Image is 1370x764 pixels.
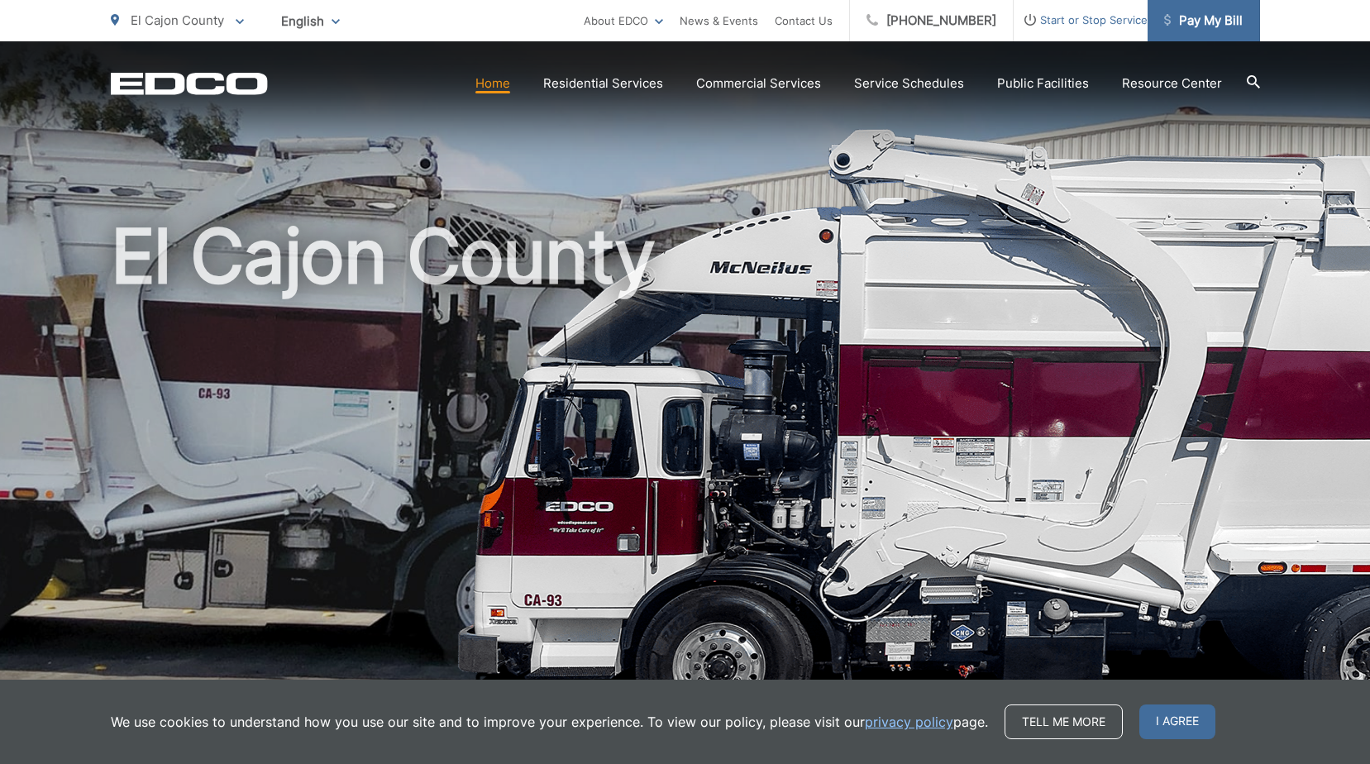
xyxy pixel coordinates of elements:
[696,74,821,93] a: Commercial Services
[680,11,758,31] a: News & Events
[1122,74,1222,93] a: Resource Center
[269,7,352,36] span: English
[131,12,224,28] span: El Cajon County
[475,74,510,93] a: Home
[111,215,1260,738] h1: El Cajon County
[854,74,964,93] a: Service Schedules
[997,74,1089,93] a: Public Facilities
[543,74,663,93] a: Residential Services
[584,11,663,31] a: About EDCO
[111,72,268,95] a: EDCD logo. Return to the homepage.
[1164,11,1243,31] span: Pay My Bill
[1005,704,1123,739] a: Tell me more
[111,712,988,732] p: We use cookies to understand how you use our site and to improve your experience. To view our pol...
[865,712,953,732] a: privacy policy
[775,11,833,31] a: Contact Us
